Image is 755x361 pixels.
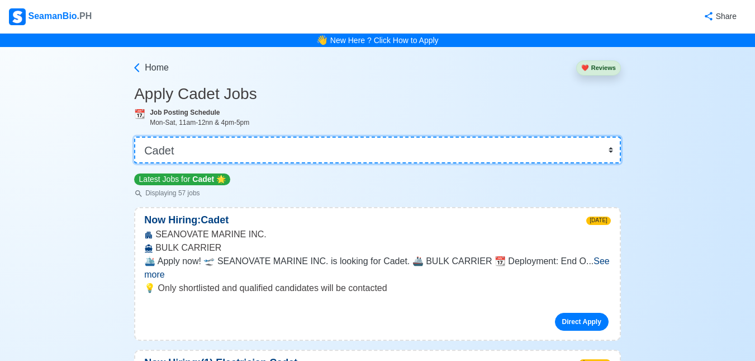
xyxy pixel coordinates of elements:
div: SeamanBio [9,8,92,25]
p: Latest Jobs for [134,174,230,185]
span: bell [314,31,330,49]
p: 💡 Only shortlisted and qualified candidates will be contacted [144,282,611,295]
span: .PH [77,11,92,21]
a: Direct Apply [555,313,609,331]
span: star [216,175,226,184]
button: heartReviews [576,60,621,76]
h3: Apply Cadet Jobs [134,85,621,104]
a: New Here ? Click How to Apply [330,36,439,45]
b: Job Posting Schedule [150,109,220,116]
button: Share [692,6,746,27]
span: See more [144,256,610,279]
img: Logo [9,8,26,25]
span: calendar [134,109,145,119]
p: Displaying 57 jobs [134,188,230,198]
p: Now Hiring: Cadet [135,213,238,228]
span: Cadet [192,175,214,184]
span: Home [145,61,169,74]
div: Mon-Sat, 11am-12nn & 4pm-5pm [150,118,621,128]
span: heart [581,64,589,71]
div: SEANOVATE MARINE INC. BULK CARRIER [135,228,620,255]
a: Home [131,61,169,74]
span: ... [144,256,610,279]
span: [DATE] [586,217,610,225]
span: 🛳️ Apply now! 🛫 SEANOVATE MARINE INC. is looking for Cadet. 🚢 BULK CARRIER 📆 Deployment: End O [144,256,586,266]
